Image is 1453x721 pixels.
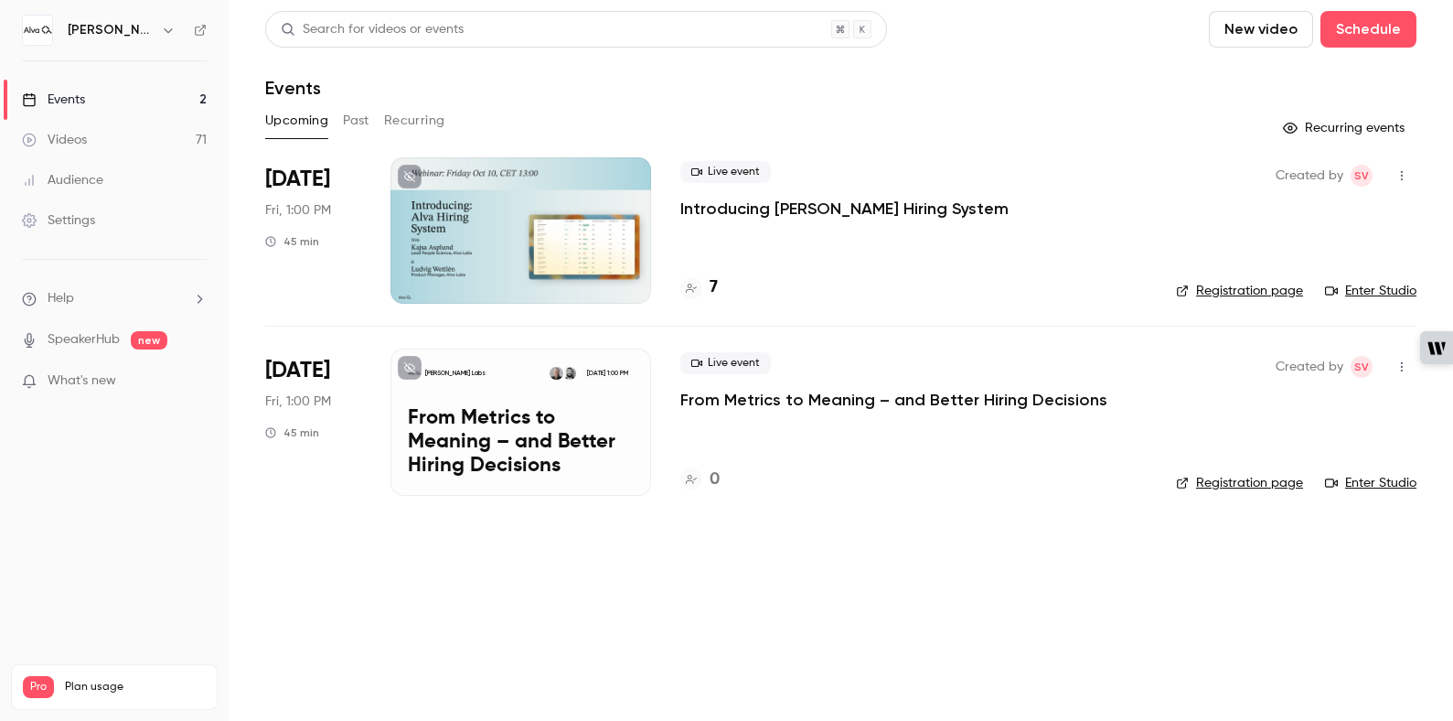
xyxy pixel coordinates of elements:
div: Search for videos or events [281,20,464,39]
a: Registration page [1176,282,1303,300]
a: Enter Studio [1325,282,1416,300]
img: Tim Knutsson [563,367,576,380]
button: Past [343,106,369,135]
div: Oct 10 Fri, 1:00 PM (Europe/Stockholm) [265,157,361,304]
span: SV [1354,165,1369,187]
h4: 0 [710,468,720,492]
span: Pro [23,676,54,698]
button: New video [1209,11,1313,48]
div: Events [22,91,85,109]
a: 0 [680,468,720,492]
button: Schedule [1320,11,1416,48]
span: new [131,331,167,350]
span: Live event [680,161,771,183]
span: Fri, 1:00 PM [265,393,331,411]
a: Introducing [PERSON_NAME] Hiring System [680,198,1009,220]
span: Created by [1276,356,1343,378]
div: Audience [22,171,103,189]
span: [DATE] [265,356,330,385]
li: help-dropdown-opener [22,289,207,308]
a: From Metrics to Meaning – and Better Hiring Decisions [680,389,1107,411]
iframe: Noticeable Trigger [185,373,207,390]
span: SV [1354,356,1369,378]
span: Plan usage [65,680,206,694]
span: Sara Vinell [1351,356,1373,378]
a: From Metrics to Meaning – and Better Hiring Decisions[PERSON_NAME] LabsTim KnutssonKajsa Asplund[... [390,349,651,495]
p: [PERSON_NAME] Labs [425,369,486,378]
span: Help [48,289,74,308]
h4: 7 [710,275,718,300]
a: Enter Studio [1325,474,1416,492]
div: 45 min [265,425,319,440]
div: Settings [22,211,95,230]
p: From Metrics to Meaning – and Better Hiring Decisions [408,407,634,478]
span: [DATE] 1:00 PM [581,367,633,380]
span: What's new [48,371,116,391]
span: Fri, 1:00 PM [265,201,331,220]
button: Recurring [384,106,445,135]
div: 45 min [265,234,319,249]
span: Created by [1276,165,1343,187]
span: [DATE] [265,165,330,194]
a: SpeakerHub [48,330,120,350]
div: Videos [22,131,87,149]
a: Registration page [1176,474,1303,492]
h1: Events [265,77,321,99]
button: Upcoming [265,106,328,135]
img: Alva Labs [23,16,52,45]
span: Live event [680,352,771,374]
span: Sara Vinell [1351,165,1373,187]
button: Recurring events [1275,113,1416,143]
h6: [PERSON_NAME] Labs [68,21,154,39]
img: Kajsa Asplund [550,367,562,380]
div: Oct 17 Fri, 1:00 PM (Europe/Stockholm) [265,349,361,495]
a: 7 [680,275,718,300]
